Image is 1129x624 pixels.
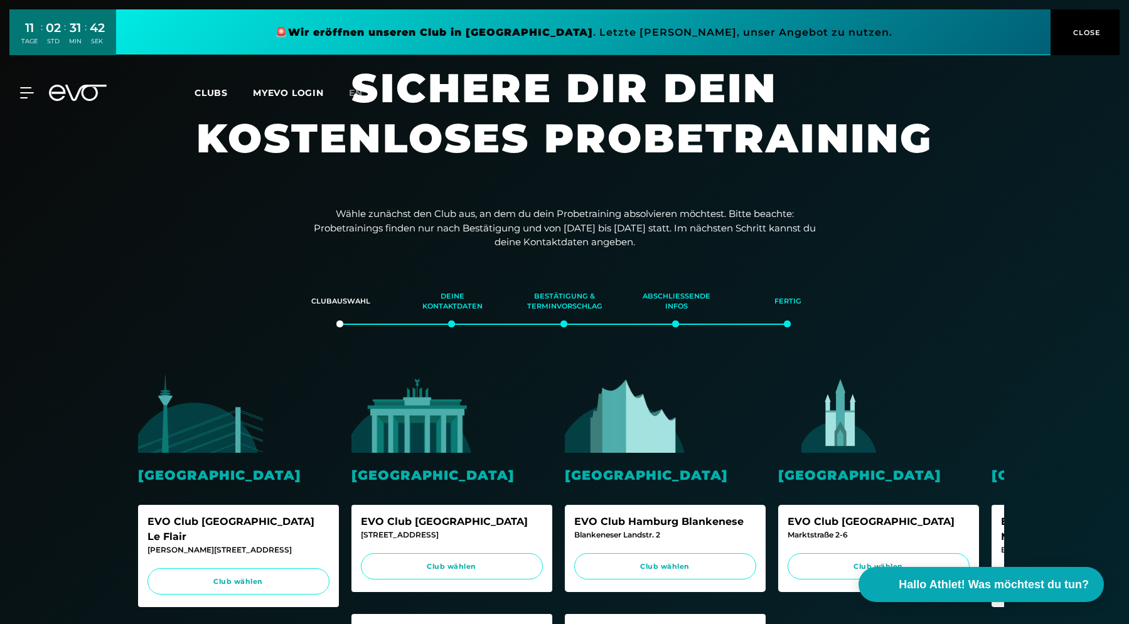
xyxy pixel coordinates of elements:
div: Clubauswahl [301,285,381,319]
img: evofitness [992,374,1117,453]
div: EVO Club [GEOGRAPHIC_DATA] [361,514,543,529]
div: 31 [69,19,82,37]
div: 02 [46,19,61,37]
h1: Sichere dir dein kostenloses Probetraining [188,63,941,188]
div: [PERSON_NAME][STREET_ADDRESS] [147,544,329,556]
a: Club wählen [788,553,970,580]
button: CLOSE [1051,9,1120,55]
img: evofitness [778,374,904,453]
span: Club wählen [800,561,958,572]
div: MIN [69,37,82,46]
div: Blankeneser Landstr. 2 [574,529,756,541]
div: EVO Club [GEOGRAPHIC_DATA] [788,514,970,529]
img: evofitness [138,374,264,453]
div: [STREET_ADDRESS] [361,529,543,541]
span: Club wählen [586,561,744,572]
div: : [41,20,43,53]
p: Wähle zunächst den Club aus, an dem du dein Probetraining absolvieren möchtest. Bitte beachte: Pr... [314,207,816,250]
div: [GEOGRAPHIC_DATA] [565,465,766,485]
span: Clubs [195,87,228,98]
span: CLOSE [1070,27,1101,38]
div: EVO Club Hamburg Blankenese [574,514,756,529]
a: Clubs [195,87,253,98]
div: Deine Kontaktdaten [412,285,493,319]
div: Marktstraße 2-6 [788,529,970,541]
div: SEK [90,37,105,46]
span: en [349,87,363,98]
div: Fertig [748,285,828,319]
div: Bestätigung & Terminvorschlag [524,285,604,319]
a: en [349,86,378,100]
span: Club wählen [159,576,318,587]
a: Club wählen [361,553,543,580]
div: [GEOGRAPHIC_DATA] [138,465,339,485]
a: Club wählen [574,553,756,580]
button: Hallo Athlet! Was möchtest du tun? [859,567,1104,602]
a: Club wählen [147,568,329,595]
div: : [64,20,66,53]
div: : [85,20,87,53]
div: TAGE [21,37,38,46]
span: Club wählen [373,561,531,572]
div: Abschließende Infos [636,285,717,319]
div: [GEOGRAPHIC_DATA] [351,465,552,485]
div: [GEOGRAPHIC_DATA] [778,465,979,485]
div: EVO Club [GEOGRAPHIC_DATA] Le Flair [147,514,329,544]
div: 42 [90,19,105,37]
div: STD [46,37,61,46]
img: evofitness [565,374,690,453]
img: evofitness [351,374,477,453]
span: Hallo Athlet! Was möchtest du tun? [899,576,1089,593]
a: MYEVO LOGIN [253,87,324,98]
div: 11 [21,19,38,37]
